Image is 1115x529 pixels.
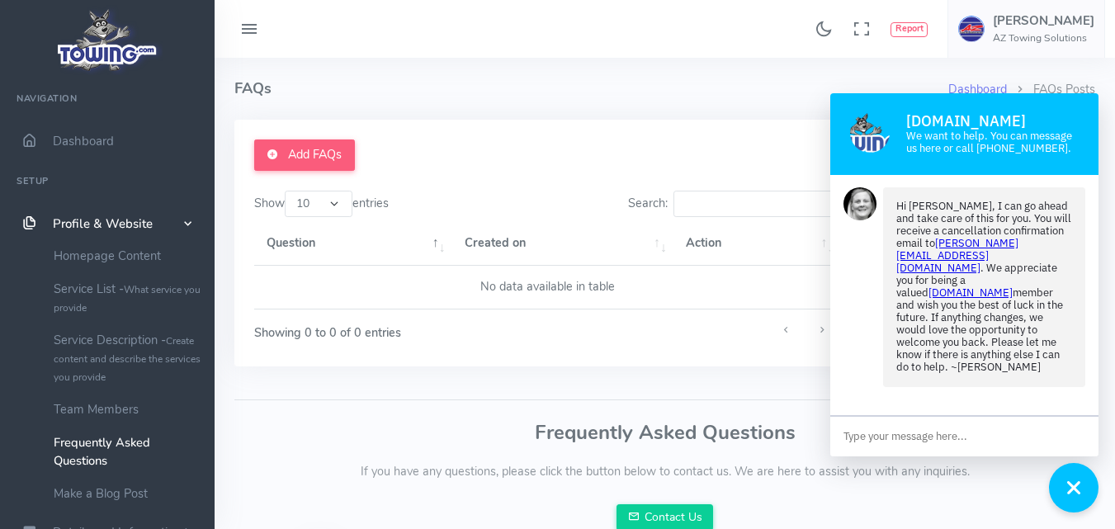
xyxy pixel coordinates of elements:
h6: AZ Towing Solutions [993,33,1094,44]
span: Dashboard [53,133,114,149]
input: Search: [673,191,841,217]
th: Question: activate to sort column descending [254,222,451,266]
th: Created on: activate to sort column ascending [451,222,673,266]
a: Team Members [41,393,215,426]
h5: [PERSON_NAME] [993,14,1094,27]
p: If you have any questions, please click the button below to contact us. We are here to assist you... [234,463,1095,481]
th: Action: activate to sort column ascending [673,222,841,266]
img: user-image [958,16,985,42]
small: Create content and describe the services you provide [54,334,201,384]
iframe: Conversations [801,65,1115,529]
small: What service you provide [54,283,201,314]
label: Search: [628,191,841,217]
td: No data available in table [254,266,840,309]
a: Homepage Content [41,239,215,272]
label: Show entries [254,191,389,217]
button: Report [891,22,928,37]
a: Service Description -Create content and describe the services you provide [41,324,215,393]
a: Add FAQs [254,139,355,171]
div: Showing 0 to 0 of 0 entries [254,314,487,342]
h4: FAQs [234,58,948,120]
h3: Frequently Asked Questions [234,422,1095,443]
img: logo [52,5,163,75]
a: Make a Blog Post [41,477,215,510]
a: Service List -What service you provide [41,272,215,324]
select: Showentries [285,191,352,217]
span: Profile & Website [53,215,153,232]
a: Frequently Asked Questions [41,426,215,477]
